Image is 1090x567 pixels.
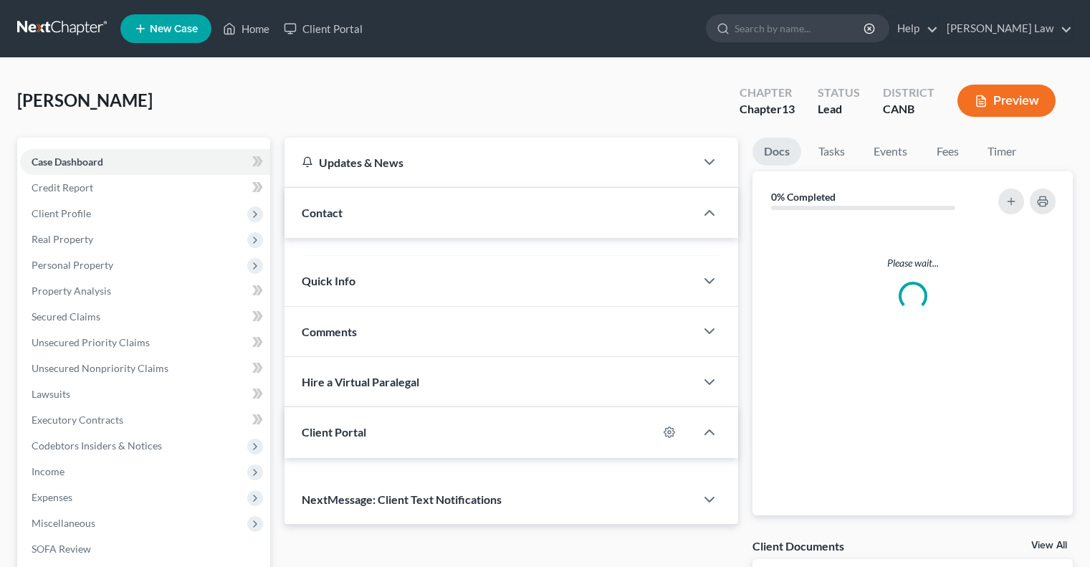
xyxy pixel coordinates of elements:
span: Expenses [32,491,72,503]
div: Chapter [740,101,795,118]
div: District [883,85,934,101]
a: Client Portal [277,16,370,42]
div: CANB [883,101,934,118]
a: Fees [924,138,970,166]
span: Miscellaneous [32,517,95,529]
span: Client Profile [32,207,91,219]
span: Property Analysis [32,285,111,297]
a: View All [1031,540,1067,551]
div: Updates & News [302,155,678,170]
a: Unsecured Priority Claims [20,330,270,356]
span: 13 [782,102,795,115]
span: Lawsuits [32,388,70,400]
span: Codebtors Insiders & Notices [32,439,162,452]
span: Contact [302,206,343,219]
a: Property Analysis [20,278,270,304]
span: Personal Property [32,259,113,271]
a: Executory Contracts [20,407,270,433]
span: New Case [150,24,198,34]
a: Tasks [807,138,856,166]
span: Client Portal [302,425,366,439]
span: Hire a Virtual Paralegal [302,375,419,389]
span: SOFA Review [32,543,91,555]
a: Case Dashboard [20,149,270,175]
span: Executory Contracts [32,414,123,426]
a: Lawsuits [20,381,270,407]
strong: 0% Completed [771,191,836,203]
div: Status [818,85,860,101]
p: Please wait... [764,256,1061,270]
a: SOFA Review [20,536,270,562]
span: Unsecured Nonpriority Claims [32,362,168,374]
span: Unsecured Priority Claims [32,336,150,348]
a: Credit Report [20,175,270,201]
a: Help [890,16,938,42]
span: Case Dashboard [32,156,103,168]
span: [PERSON_NAME] [17,90,153,110]
input: Search by name... [735,15,866,42]
span: Income [32,465,64,477]
a: Secured Claims [20,304,270,330]
a: Docs [752,138,801,166]
button: Preview [957,85,1056,117]
a: [PERSON_NAME] Law [940,16,1072,42]
a: Unsecured Nonpriority Claims [20,356,270,381]
span: Real Property [32,233,93,245]
div: Chapter [740,85,795,101]
span: Quick Info [302,274,355,287]
span: NextMessage: Client Text Notifications [302,492,502,506]
a: Home [216,16,277,42]
a: Timer [976,138,1028,166]
a: Events [862,138,919,166]
span: Comments [302,325,357,338]
div: Client Documents [752,538,844,553]
span: Secured Claims [32,310,100,323]
div: Lead [818,101,860,118]
span: Credit Report [32,181,93,194]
